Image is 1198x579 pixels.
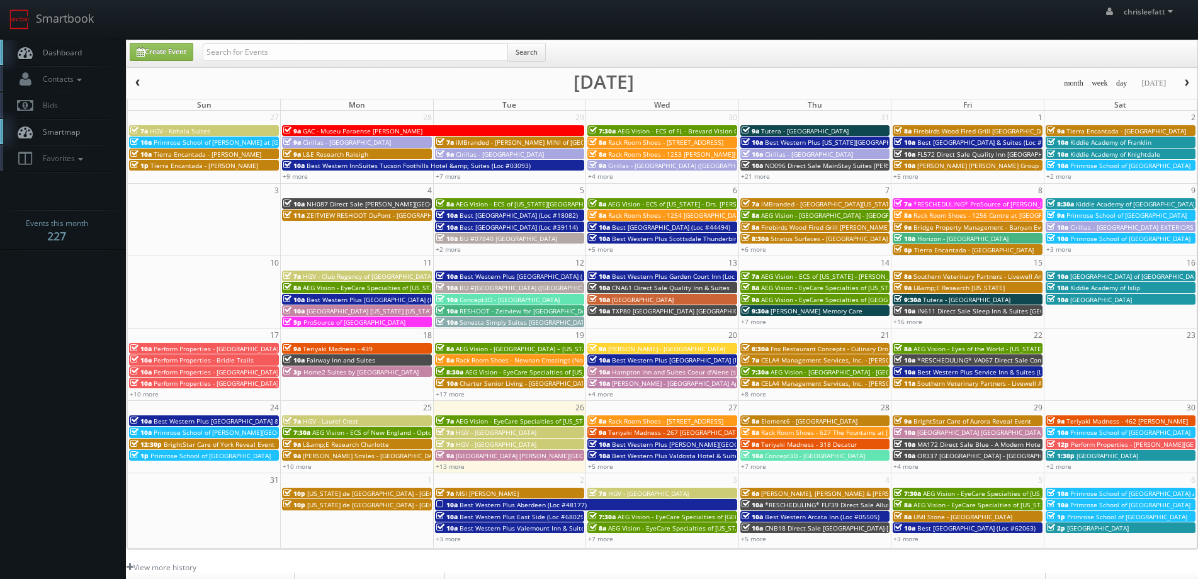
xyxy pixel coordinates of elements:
span: 10a [742,150,763,159]
span: 8a [894,272,912,281]
span: 8a [742,283,759,292]
span: AEG Vision - EyeCare Specialties of [US_STATE] - [PERSON_NAME] Eyecare Associates - [PERSON_NAME] [303,283,614,292]
span: Charter Senior Living - [GEOGRAPHIC_DATA] [460,379,591,388]
span: 7a [742,272,759,281]
span: BU #[GEOGRAPHIC_DATA] ([GEOGRAPHIC_DATA]) [460,283,604,292]
a: +2 more [1046,462,1071,471]
span: Southern Veterinary Partners - Livewell Animal Urgent Care of Goodyear [917,379,1136,388]
span: 10a [589,379,610,388]
span: 7:30a [283,428,310,437]
span: 9a [894,283,912,292]
span: 10a [1047,428,1068,437]
span: Fox Restaurant Concepts - Culinary Dropout [771,344,902,353]
span: 8a [589,417,606,425]
span: MSI [PERSON_NAME] [456,489,519,498]
span: 7a [742,200,759,208]
span: [GEOGRAPHIC_DATA] [US_STATE] [US_STATE] [307,306,439,315]
span: [GEOGRAPHIC_DATA] [1070,295,1132,304]
span: Best Western Plus Scottsdale Thunderbird Suites (Loc #03156) [612,234,802,243]
span: 10a [436,295,458,304]
span: AEG Vision - ECS of [US_STATE] - [PERSON_NAME] EyeCare - [GEOGRAPHIC_DATA] ([GEOGRAPHIC_DATA]) [761,272,1070,281]
span: Kiddie Academy of Franklin [1070,138,1151,147]
span: 10a [742,138,763,147]
span: Rack Room Shoes - 1254 [GEOGRAPHIC_DATA] [608,211,745,220]
span: AEG Vision - EyeCare Specialties of [US_STATE] – [PERSON_NAME] Eye Care [456,417,681,425]
span: Kiddie Academy of Knightdale [1070,150,1160,159]
span: 10a [589,272,610,281]
span: [PERSON_NAME], [PERSON_NAME] & [PERSON_NAME], LLC - [GEOGRAPHIC_DATA] [761,489,1003,498]
span: MA172 Direct Sale Blue - A Modern Hotel, Ascend Hotel Collection [917,440,1119,449]
span: [PERSON_NAME] [PERSON_NAME] Group - [GEOGRAPHIC_DATA] - [STREET_ADDRESS] [917,161,1168,170]
span: 10a [130,344,152,353]
span: Southern Veterinary Partners - Livewell Animal Urgent Care of [PERSON_NAME] [913,272,1153,281]
a: +7 more [741,317,766,326]
span: 7a [589,489,606,498]
span: Sonesta Simply Suites [GEOGRAPHIC_DATA] [460,318,591,327]
span: 10p [283,489,305,498]
span: 10a [1047,234,1068,243]
span: 10a [894,428,915,437]
span: 10a [1047,295,1068,304]
span: 11a [894,379,915,388]
span: 10a [130,417,152,425]
span: 7:30a [742,368,769,376]
span: 10a [894,451,915,460]
span: [PERSON_NAME] Smiles - [GEOGRAPHIC_DATA] [303,451,442,460]
span: Tierra Encantada - [GEOGRAPHIC_DATA] [914,245,1034,254]
span: *RESCHEDULING* VA067 Direct Sale Comfort Suites [GEOGRAPHIC_DATA] [917,356,1138,364]
span: Tierra Encantada - [PERSON_NAME] [150,161,258,170]
span: Best Western Plus [PERSON_NAME][GEOGRAPHIC_DATA]/[PERSON_NAME][GEOGRAPHIC_DATA] (Loc #10397) [612,440,935,449]
span: 10a [1047,150,1068,159]
span: 7a [283,417,301,425]
span: 10a [283,161,305,170]
span: AEG Vision - ECS of FL - Brevard Vision Care - [PERSON_NAME] [618,126,803,135]
span: 9a [589,344,606,353]
span: Rack Room Shoes - Newnan Crossings (No Rush) [456,356,601,364]
span: Primrose School of [GEOGRAPHIC_DATA] [1070,161,1190,170]
span: 10a [894,306,915,315]
span: 9a [283,344,301,353]
span: 10a [130,368,152,376]
span: 10a [589,234,610,243]
span: 5p [283,318,302,327]
span: AEG Vision - EyeCare Specialties of [US_STATE][PERSON_NAME] Eyecare Associates [465,368,715,376]
span: 10a [436,223,458,232]
span: HGV - Laurel Crest [303,417,358,425]
span: CELA4 Management Services, Inc. - [PERSON_NAME] Genesis [761,379,944,388]
span: 8a [742,379,759,388]
span: Favorites [37,153,86,164]
span: Rack Room Shoes - [STREET_ADDRESS] [608,138,723,147]
span: AEG Vision - ECS of [US_STATE] - Drs. [PERSON_NAME] and [PERSON_NAME] [608,200,834,208]
span: 9a [283,150,301,159]
span: 10a [130,150,152,159]
button: week [1087,76,1112,91]
span: 10a [130,356,152,364]
span: 9a [742,440,759,449]
span: 10a [436,306,458,315]
span: Best Western Plus [US_STATE][GEOGRAPHIC_DATA] [GEOGRAPHIC_DATA] (Loc #37096) [765,138,1022,147]
span: 8a [589,150,606,159]
span: 7a [436,428,454,437]
span: Concept3D - [GEOGRAPHIC_DATA] [765,451,865,460]
span: HGV - [GEOGRAPHIC_DATA] [608,489,689,498]
span: Rack Room Shoes - 1253 [PERSON_NAME][GEOGRAPHIC_DATA] [608,150,795,159]
a: +3 more [1046,245,1071,254]
span: Best Western Plus Garden Court Inn (Loc #05224) [612,272,762,281]
span: CNA61 Direct Sale Quality Inn & Suites [612,283,730,292]
span: Teriyaki Madness - 267 [GEOGRAPHIC_DATA] [608,428,742,437]
span: 8:30a [436,368,463,376]
span: [GEOGRAPHIC_DATA] [PERSON_NAME][GEOGRAPHIC_DATA] [456,451,631,460]
span: IN611 Direct Sale Sleep Inn & Suites [GEOGRAPHIC_DATA] [917,306,1092,315]
a: +8 more [741,390,766,398]
span: 7a [436,440,454,449]
span: 9:30a [742,306,769,315]
span: 6p [894,245,912,254]
span: [US_STATE] de [GEOGRAPHIC_DATA] - [GEOGRAPHIC_DATA] [307,500,481,509]
a: Create Event [130,43,193,61]
span: 10a [436,379,458,388]
button: month [1060,76,1088,91]
span: 10a [283,356,305,364]
span: iMBranded - [GEOGRAPHIC_DATA][US_STATE] Toyota [761,200,918,208]
span: 9a [283,126,301,135]
span: Bridge Property Management - Banyan Everton [913,223,1057,232]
